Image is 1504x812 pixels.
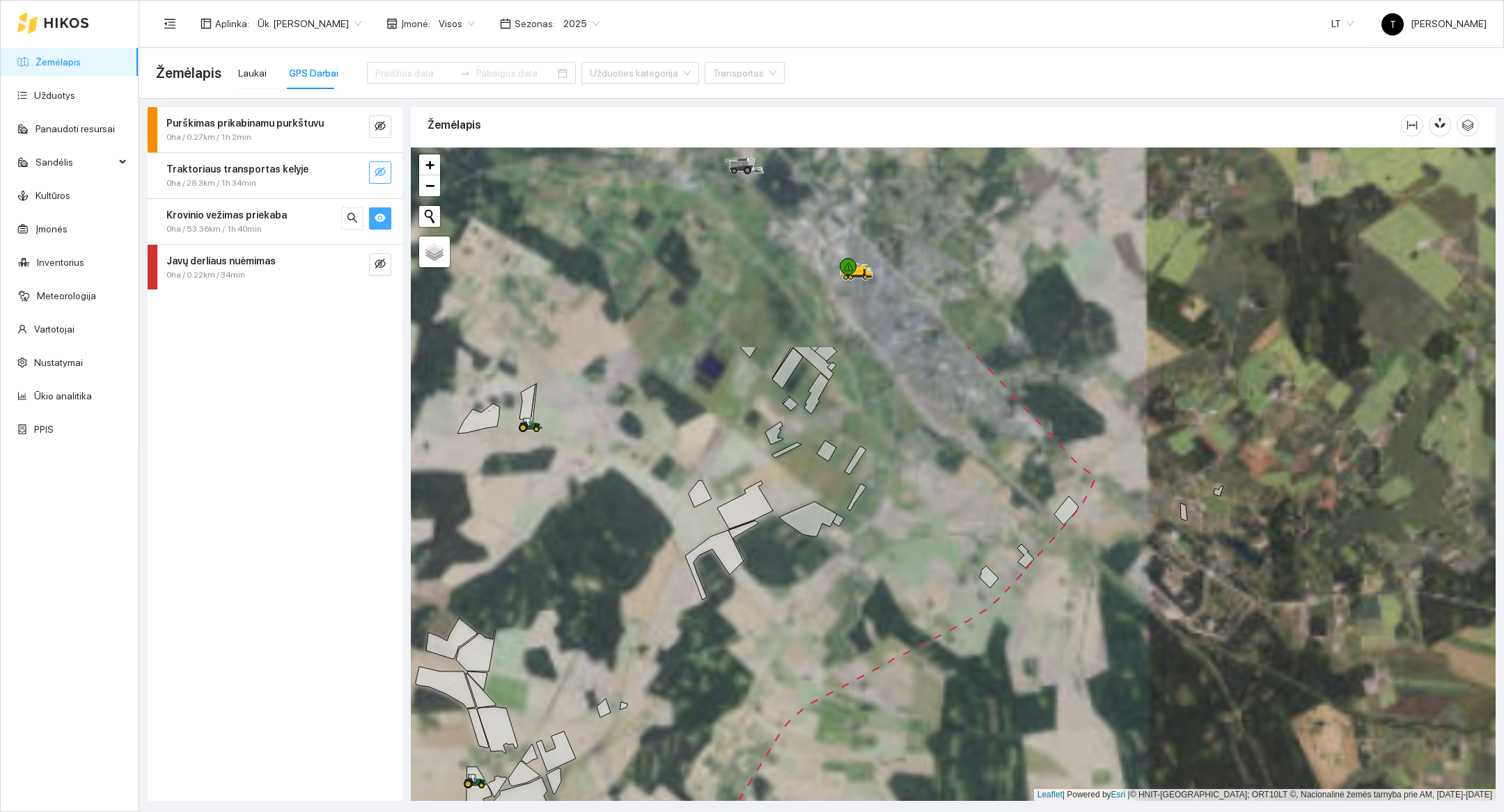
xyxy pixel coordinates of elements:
input: Pabaigos data [476,65,555,81]
button: eye-invisible [369,116,391,138]
span: − [425,177,434,194]
span: 2025 [563,13,600,34]
span: eye [375,212,386,225]
span: Ūk. Sigitas Krivickas [258,13,361,34]
a: Zoom out [419,175,440,196]
button: search [341,207,363,230]
div: Purškimas prikabinamu purkštuvu0ha / 0.27km / 1h 2mineye-invisible [148,107,402,152]
span: [PERSON_NAME] [1381,18,1487,29]
div: Laukai [238,65,267,81]
a: Kultūros [36,190,70,201]
span: layout [201,18,212,29]
strong: Javų derliaus nuėmimas [166,255,276,266]
a: Vartotojai [34,324,75,335]
span: search [347,212,358,225]
span: 0ha / 28.3km / 1h 34min [166,177,256,190]
span: Sandėlis [36,148,115,176]
span: Žemėlapis [156,62,221,84]
a: Įmonės [36,223,68,234]
span: Aplinka : [215,16,249,31]
a: Ūkio analitika [34,390,92,401]
span: | [1128,790,1130,799]
a: Panaudoti resursai [36,123,115,134]
button: eye-invisible [369,253,391,276]
span: menu-fold [164,17,176,30]
div: Krovinio vežimas priekaba0ha / 53.36km / 1h 40minsearcheye [148,199,402,244]
span: 0ha / 0.27km / 1h 2min [166,131,251,144]
strong: Traktoriaus transportas kelyje [166,164,308,175]
a: Inventorius [37,257,84,268]
button: Initiate a new search [419,206,440,227]
button: menu-fold [156,10,184,38]
a: Užduotys [34,90,75,101]
div: Žemėlapis [428,105,1401,145]
strong: Krovinio vežimas priekaba [166,209,287,221]
a: Zoom in [419,154,440,175]
span: eye-invisible [375,120,386,134]
span: LT [1331,13,1354,34]
span: eye-invisible [375,258,386,271]
span: + [425,156,434,173]
a: Leaflet [1037,790,1063,799]
div: | Powered by © HNIT-[GEOGRAPHIC_DATA]; ORT10LT ©, Nacionalinė žemės tarnyba prie AM, [DATE]-[DATE] [1034,789,1496,801]
a: PPIS [34,424,54,435]
span: calendar [500,18,511,29]
span: Sezonas : [515,16,555,31]
a: Esri [1111,790,1126,799]
a: Meteorologija [37,290,96,301]
span: shop [386,18,398,29]
div: Traktoriaus transportas kelyje0ha / 28.3km / 1h 34mineye-invisible [148,153,402,198]
button: eye [369,207,391,230]
span: Visos [439,13,475,34]
div: GPS Darbai [289,65,338,81]
span: 0ha / 53.36km / 1h 40min [166,223,262,236]
a: Layers [419,237,450,267]
button: eye-invisible [369,161,391,184]
span: column-width [1402,120,1423,131]
span: Įmonė : [401,16,430,31]
span: 0ha / 0.22km / 34min [166,269,245,282]
strong: Purškimas prikabinamu purkštuvu [166,118,324,129]
button: column-width [1401,114,1423,136]
input: Pradžios data [375,65,454,81]
span: T [1390,13,1396,35]
a: Nustatymai [34,357,83,368]
span: to [460,67,471,79]
div: Javų derliaus nuėmimas0ha / 0.22km / 34mineye-invisible [148,245,402,290]
span: swap-right [460,67,471,79]
a: Žemėlapis [36,56,81,67]
span: eye-invisible [375,166,386,180]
